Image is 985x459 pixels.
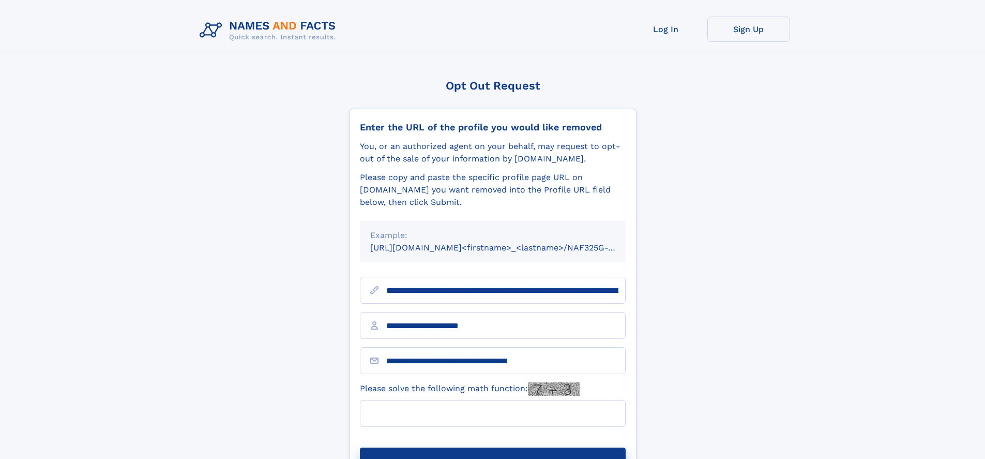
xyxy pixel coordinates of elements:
div: Enter the URL of the profile you would like removed [360,122,626,133]
small: [URL][DOMAIN_NAME]<firstname>_<lastname>/NAF325G-xxxxxxxx [370,243,645,253]
div: You, or an authorized agent on your behalf, may request to opt-out of the sale of your informatio... [360,140,626,165]
div: Please copy and paste the specific profile page URL on [DOMAIN_NAME] you want removed into the Pr... [360,171,626,209]
img: Logo Names and Facts [195,17,344,45]
a: Log In [625,17,707,42]
div: Opt Out Request [349,79,637,92]
a: Sign Up [707,17,790,42]
div: Example: [370,229,615,242]
label: Please solve the following math function: [360,382,580,396]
